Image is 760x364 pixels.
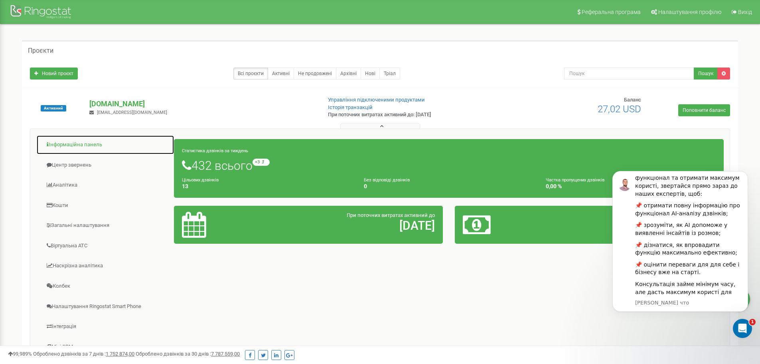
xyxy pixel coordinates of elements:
[749,319,756,325] span: 1
[328,97,425,103] a: Управління підключеними продуктами
[36,236,174,256] a: Віртуальна АТС
[379,68,400,80] a: Тріал
[182,177,219,183] small: Цільових дзвінків
[33,351,134,357] span: Оброблено дзвінків за 7 днів :
[36,175,174,195] a: Аналiтика
[294,68,336,80] a: Не продовжені
[8,351,32,357] span: 99,989%
[624,97,641,103] span: Баланс
[598,103,641,115] span: 27,02 USD
[41,105,66,111] span: Активний
[28,47,53,54] h5: Проєкти
[36,276,174,296] a: Колбек
[678,104,730,116] a: Поповнити баланс
[182,159,716,172] h1: 432 всього
[36,317,174,336] a: Інтеграція
[546,177,604,183] small: Частка пропущених дзвінків
[600,159,760,342] iframe: Intercom notifications сообщение
[694,68,718,80] button: Пошук
[336,68,361,80] a: Архівні
[89,99,315,109] p: [DOMAIN_NAME]
[253,159,270,166] small: +3
[658,9,721,15] span: Налаштування профілю
[582,9,641,15] span: Реферальна програма
[97,110,167,115] span: [EMAIL_ADDRESS][DOMAIN_NAME]
[364,177,410,183] small: Без відповіді дзвінків
[364,183,534,189] h4: 0
[268,68,294,80] a: Активні
[551,219,716,232] h2: 27,02 $
[347,212,435,218] span: При поточних витратах активний до
[361,68,380,80] a: Нові
[182,148,248,153] small: Статистика дзвінків за тиждень
[106,351,134,357] u: 1 752 874,00
[270,219,435,232] h2: [DATE]
[328,104,373,110] a: Історія транзакцій
[36,155,174,175] a: Центр звернень
[211,351,240,357] u: 7 787 559,00
[182,183,352,189] h4: 13
[36,135,174,155] a: Інформаційна панель
[328,111,494,119] p: При поточних витратах активний до: [DATE]
[36,256,174,276] a: Наскрізна аналітика
[30,68,78,80] a: Новий проєкт
[546,183,716,189] h4: 0,00 %
[738,9,752,15] span: Вихід
[233,68,268,80] a: Всі проєкти
[36,337,174,357] a: Mini CRM
[36,216,174,235] a: Загальні налаштування
[136,351,240,357] span: Оброблено дзвінків за 30 днів :
[564,68,694,80] input: Пошук
[36,297,174,316] a: Налаштування Ringostat Smart Phone
[733,319,752,338] iframe: Intercom live chat
[36,196,174,215] a: Кошти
